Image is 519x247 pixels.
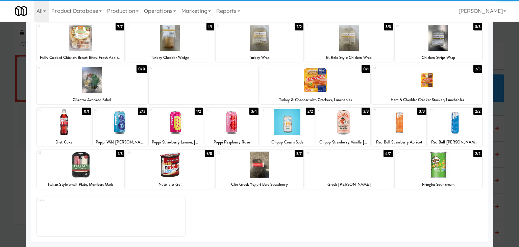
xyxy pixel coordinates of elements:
[372,138,426,147] div: Red Bull Strawberry Apricot
[37,65,147,104] div: 110/0Cilantro Avocado Salad
[126,150,214,189] div: 246/8Nutella & Go!
[93,108,147,147] div: 162/3Poppi Wild [PERSON_NAME]
[318,108,343,113] div: 20
[317,138,369,147] div: Olipop Strawberry Vanilla [MEDICAL_DATA] Soda
[396,150,439,156] div: 27
[395,180,483,189] div: Pringles Sour cream
[306,180,392,189] div: Greek [PERSON_NAME]
[150,108,176,113] div: 17
[150,65,204,71] div: 12
[149,138,203,147] div: Poppi Strawberry Lemon, [MEDICAL_DATA] Soda
[216,53,303,62] div: Turkey Wrap
[429,108,455,113] div: 22
[149,65,259,104] div: 12
[126,53,214,62] div: Turkey Cheddar Wedge
[150,138,202,147] div: Poppi Strawberry Lemon, [MEDICAL_DATA] Soda
[373,65,427,71] div: 14
[38,23,81,29] div: 6
[316,108,370,147] div: 203/3Olipop Strawberry Vanilla [MEDICAL_DATA] Soda
[429,138,481,147] div: Red Bull [PERSON_NAME] Sugar Free
[205,150,214,157] div: 6/8
[126,180,214,189] div: Nutella & Go!
[127,23,170,29] div: 7
[204,138,258,147] div: Poppi Raspberry Rose
[373,108,399,113] div: 21
[37,108,91,147] div: 150/1Diet Coke
[249,108,258,115] div: 3/4
[384,23,393,30] div: 3/3
[305,23,393,62] div: 93/3Buffalo Style Chicken Wrap
[428,108,482,147] div: 222/2Red Bull [PERSON_NAME] Sugar Free
[37,53,125,62] div: Fully Cooked Chicken Breast Bites, Fresh Additions
[306,23,349,29] div: 9
[473,150,482,157] div: 2/2
[316,138,370,147] div: Olipop Strawberry Vanilla [MEDICAL_DATA] Soda
[217,53,302,62] div: Turkey Wrap
[195,108,203,115] div: 1/2
[206,23,214,30] div: 1/1
[260,96,370,104] div: Turkey & Cheddar with Crackers, Lunchables
[372,108,426,147] div: 213/3Red Bull Strawberry Apricot
[217,150,259,156] div: 25
[372,96,482,104] div: Ham & Cheddar Cracker Stacker, Lunchables
[417,108,426,115] div: 3/3
[295,150,303,157] div: 5/7
[306,53,392,62] div: Buffalo Style Chicken Wrap
[260,108,314,147] div: 192/2Olipop Cream Soda
[306,150,349,156] div: 26
[38,150,81,156] div: 23
[126,23,214,62] div: 71/1Turkey Cheddar Wedge
[37,150,125,189] div: 231/3Italian Style Small Plate, Members Mark
[295,23,303,30] div: 2/2
[216,23,303,62] div: 82/2Turkey Wrap
[204,108,258,147] div: 183/4Poppi Raspberry Rose
[473,65,482,73] div: 2/3
[116,23,124,30] div: 7/7
[38,53,124,62] div: Fully Cooked Chicken Breast Bites, Fresh Additions
[38,96,146,104] div: Cilantro Avocado Salad
[138,108,147,115] div: 2/3
[362,65,370,73] div: 0/1
[137,65,147,73] div: 0/0
[38,197,111,203] div: Extra
[94,108,120,113] div: 16
[217,23,259,29] div: 8
[396,23,439,29] div: 10
[127,53,213,62] div: Turkey Cheddar Wedge
[37,180,125,189] div: Italian Style Small Plate, Members Mark
[305,180,393,189] div: Greek [PERSON_NAME]
[305,150,393,189] div: 264/7Greek [PERSON_NAME]
[205,138,257,147] div: Poppi Raspberry Rose
[216,180,303,189] div: Clio Greek Yogurt Bars Strawberry
[38,108,64,113] div: 15
[395,150,483,189] div: 272/2Pringles Sour cream
[260,65,370,104] div: 130/1Turkey & Cheddar with Crackers, Lunchables
[373,138,425,147] div: Red Bull Strawberry Apricot
[261,96,369,104] div: Turkey & Cheddar with Crackers, Lunchables
[362,108,370,115] div: 3/3
[216,150,303,189] div: 255/7Clio Greek Yogurt Bars Strawberry
[15,5,27,17] img: Micromart
[262,108,287,113] div: 19
[473,23,482,30] div: 3/3
[372,65,482,104] div: 142/3Ham & Cheddar Cracker Stacker, Lunchables
[473,108,482,115] div: 2/2
[82,108,91,115] div: 0/1
[37,23,125,62] div: 67/7Fully Cooked Chicken Breast Bites, Fresh Additions
[38,180,124,189] div: Italian Style Small Plate, Members Mark
[396,180,481,189] div: Pringles Sour cream
[305,53,393,62] div: Buffalo Style Chicken Wrap
[395,53,483,62] div: Chicken Strips Wrap
[38,65,92,71] div: 11
[395,23,483,62] div: 103/3Chicken Strips Wrap
[306,108,315,115] div: 2/2
[384,150,393,157] div: 4/7
[149,108,203,147] div: 171/2Poppi Strawberry Lemon, [MEDICAL_DATA] Soda
[116,150,124,157] div: 1/3
[93,138,147,147] div: Poppi Wild [PERSON_NAME]
[37,138,91,147] div: Diet Coke
[37,96,147,104] div: Cilantro Avocado Salad
[262,65,315,71] div: 13
[373,96,481,104] div: Ham & Cheddar Cracker Stacker, Lunchables
[396,53,481,62] div: Chicken Strips Wrap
